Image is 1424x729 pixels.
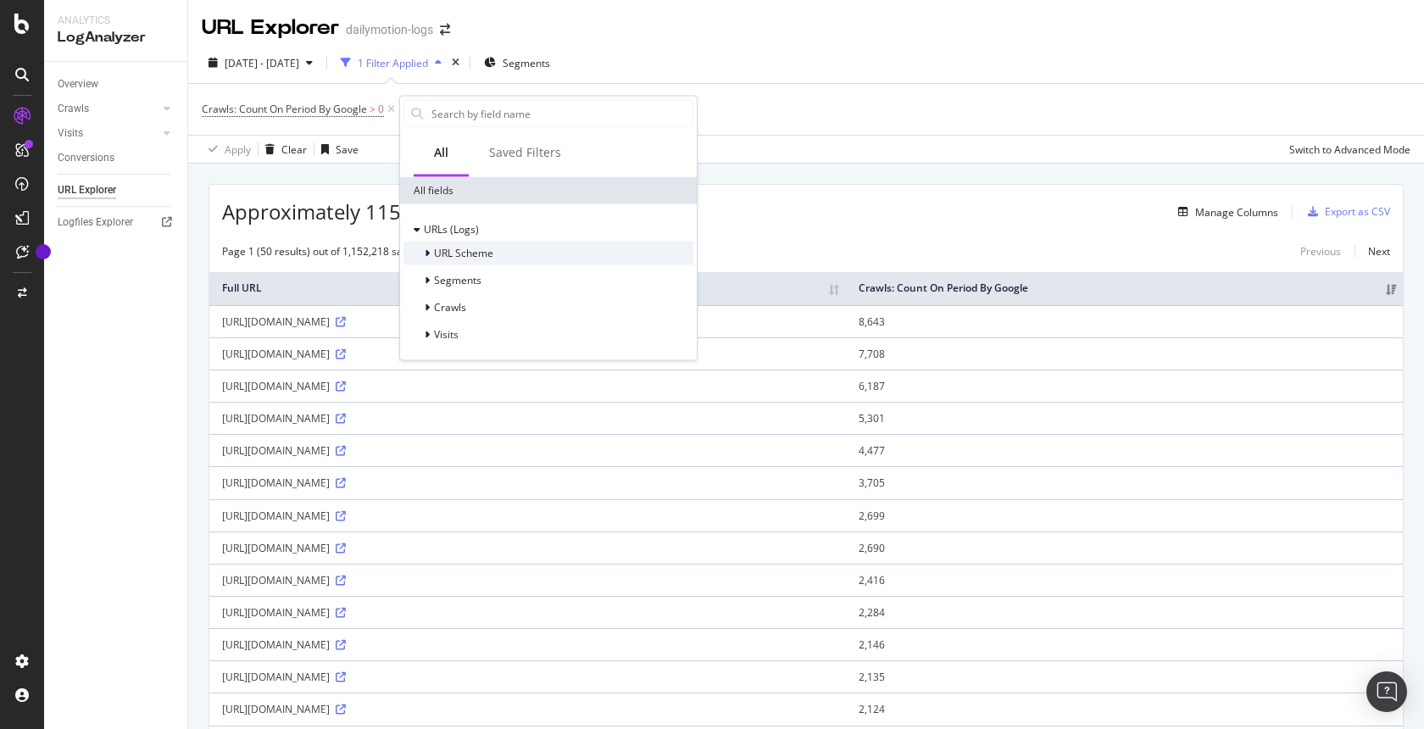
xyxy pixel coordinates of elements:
[846,337,1403,370] td: 7,708
[314,136,359,163] button: Save
[58,125,83,142] div: Visits
[346,21,433,38] div: dailymotion-logs
[202,14,339,42] div: URL Explorer
[58,100,159,118] a: Crawls
[434,246,493,260] span: URL Scheme
[222,637,833,652] div: [URL][DOMAIN_NAME]
[222,509,833,523] div: [URL][DOMAIN_NAME]
[846,370,1403,402] td: 6,187
[846,402,1403,434] td: 5,301
[222,573,833,587] div: [URL][DOMAIN_NAME]
[222,605,833,620] div: [URL][DOMAIN_NAME]
[222,443,833,458] div: [URL][DOMAIN_NAME]
[398,99,466,120] button: Add Filter
[222,379,833,393] div: [URL][DOMAIN_NAME]
[36,244,51,259] div: Tooltip anchor
[209,272,846,305] th: Full URL: activate to sort column ascending
[430,101,693,126] input: Search by field name
[448,54,463,71] div: times
[202,49,320,76] button: [DATE] - [DATE]
[1195,205,1278,220] div: Manage Columns
[225,56,299,70] span: [DATE] - [DATE]
[1171,202,1278,222] button: Manage Columns
[1282,136,1410,163] button: Switch to Advanced Mode
[477,49,557,76] button: Segments
[1366,671,1407,712] div: Open Intercom Messenger
[1301,198,1390,225] button: Export as CSV
[58,28,174,47] div: LogAnalyzer
[58,181,116,199] div: URL Explorer
[222,541,833,555] div: [URL][DOMAIN_NAME]
[58,125,159,142] a: Visits
[434,327,459,342] span: Visits
[440,24,450,36] div: arrow-right-arrow-left
[58,149,175,167] a: Conversions
[281,142,307,157] div: Clear
[259,136,307,163] button: Clear
[846,564,1403,596] td: 2,416
[334,49,448,76] button: 1 Filter Applied
[1354,239,1390,264] a: Next
[58,181,175,199] a: URL Explorer
[846,434,1403,466] td: 4,477
[846,499,1403,531] td: 2,699
[222,670,833,684] div: [URL][DOMAIN_NAME]
[202,136,251,163] button: Apply
[336,142,359,157] div: Save
[846,272,1403,305] th: Crawls: Count On Period By Google: activate to sort column ascending
[222,702,833,716] div: [URL][DOMAIN_NAME]
[370,102,375,116] span: >
[503,56,550,70] span: Segments
[846,693,1403,725] td: 2,124
[846,531,1403,564] td: 2,690
[202,102,367,116] span: Crawls: Count On Period By Google
[222,244,468,259] div: Page 1 (50 results) out of 1,152,218 sampled entries
[424,222,479,237] span: URLs (Logs)
[225,142,251,157] div: Apply
[489,144,561,161] div: Saved Filters
[222,347,833,361] div: [URL][DOMAIN_NAME]
[434,300,466,314] span: Crawls
[222,476,833,490] div: [URL][DOMAIN_NAME]
[378,97,384,121] span: 0
[846,660,1403,693] td: 2,135
[222,314,833,329] div: [URL][DOMAIN_NAME]
[358,56,428,70] div: 1 Filter Applied
[58,149,114,167] div: Conversions
[434,273,481,287] span: Segments
[58,214,133,231] div: Logfiles Explorer
[846,305,1403,337] td: 8,643
[58,75,175,93] a: Overview
[58,14,174,28] div: Analytics
[400,177,697,204] div: All fields
[1289,142,1410,157] div: Switch to Advanced Mode
[846,628,1403,660] td: 2,146
[846,596,1403,628] td: 2,284
[1325,204,1390,219] div: Export as CSV
[222,411,833,426] div: [URL][DOMAIN_NAME]
[846,466,1403,498] td: 3,705
[434,144,448,161] div: All
[222,198,535,226] span: Approximately 115M URLs found
[58,214,175,231] a: Logfiles Explorer
[58,100,89,118] div: Crawls
[58,75,98,93] div: Overview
